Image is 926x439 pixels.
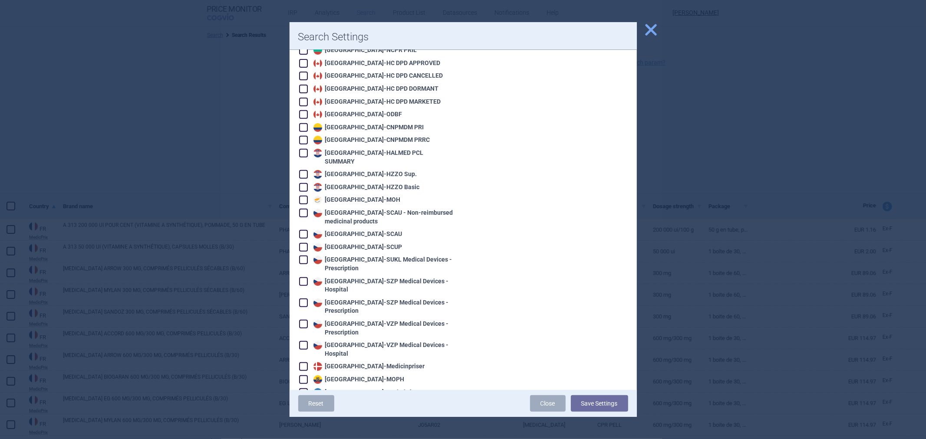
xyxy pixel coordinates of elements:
img: Czech Republic [313,256,322,264]
div: [GEOGRAPHIC_DATA] - HC DPD APPROVED [311,59,441,68]
img: Canada [313,98,322,106]
div: [GEOGRAPHIC_DATA] - Raviminfo [311,388,415,397]
img: Croatia [313,149,322,157]
div: [GEOGRAPHIC_DATA] - SZP Medical Devices - Prescription [311,298,455,315]
img: Croatia [313,183,322,192]
img: Denmark [313,362,322,371]
img: Canada [313,59,322,68]
img: Czech Republic [313,320,322,328]
img: Croatia [313,170,322,179]
img: Cyprus [313,196,322,204]
div: [GEOGRAPHIC_DATA] - VZP Medical Devices - Hospital [311,341,455,358]
div: [GEOGRAPHIC_DATA] - SZP Medical Devices - Hospital [311,277,455,294]
div: [GEOGRAPHIC_DATA] - NCPR PRIL [311,46,417,55]
div: [GEOGRAPHIC_DATA] - HC DPD CANCELLED [311,72,443,80]
a: Reset [298,395,334,412]
div: [GEOGRAPHIC_DATA] - ODBF [311,110,402,119]
img: Czech Republic [313,341,322,350]
div: [GEOGRAPHIC_DATA] - HC DPD DORMANT [311,85,439,93]
div: [GEOGRAPHIC_DATA] - HZZO Sup. [311,170,417,179]
img: Czech Republic [313,277,322,286]
div: [GEOGRAPHIC_DATA] - SCAU - Non-reimbursed medicinal products [311,209,455,226]
img: Canada [313,72,322,80]
div: [GEOGRAPHIC_DATA] - SUKL Medical Devices - Prescription [311,256,455,272]
button: Save Settings [571,395,628,412]
div: [GEOGRAPHIC_DATA] - Medicinpriser [311,362,425,371]
img: Ecuador [313,375,322,384]
img: Colombia [313,123,322,132]
img: Czech Republic [313,230,322,239]
img: Canada [313,110,322,119]
img: Bulgaria [313,46,322,55]
div: [GEOGRAPHIC_DATA] - HC DPD MARKETED [311,98,441,106]
img: Czech Republic [313,243,322,252]
h1: Search Settings [298,31,628,43]
img: Czech Republic [313,298,322,307]
img: Czech Republic [313,209,322,217]
div: [GEOGRAPHIC_DATA] - SCAU [311,230,402,239]
div: [GEOGRAPHIC_DATA] - MOH [311,196,401,204]
div: [GEOGRAPHIC_DATA] - MOPH [311,375,405,384]
div: [GEOGRAPHIC_DATA] - VZP Medical Devices - Prescription [311,320,455,337]
img: Colombia [313,136,322,144]
div: [GEOGRAPHIC_DATA] - CNPMDM PRI [311,123,424,132]
img: Estonia [313,388,322,397]
div: [GEOGRAPHIC_DATA] - HZZO Basic [311,183,420,192]
a: Close [530,395,566,412]
div: [GEOGRAPHIC_DATA] - CNPMDM PRRC [311,136,430,144]
img: Canada [313,85,322,93]
div: [GEOGRAPHIC_DATA] - HALMED PCL SUMMARY [311,149,455,166]
div: [GEOGRAPHIC_DATA] - SCUP [311,243,402,252]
